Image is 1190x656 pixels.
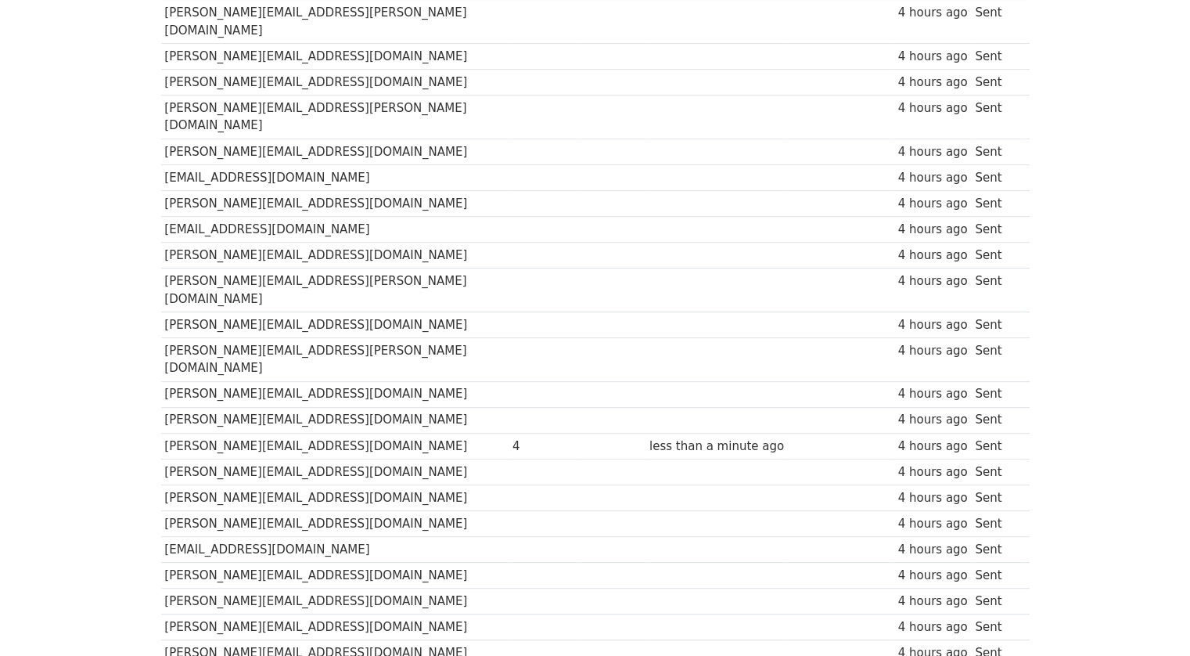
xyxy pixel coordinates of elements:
iframe: Chat Widget [1112,581,1190,656]
td: Sent [971,243,1021,269]
td: Sent [971,537,1021,563]
td: Sent [971,269,1021,312]
div: 4 hours ago [897,195,967,213]
div: 4 hours ago [897,385,967,403]
td: [EMAIL_ADDRESS][DOMAIN_NAME] [161,217,509,243]
div: 4 hours ago [897,74,967,92]
td: Sent [971,589,1021,615]
td: Sent [971,485,1021,510]
td: Sent [971,164,1021,190]
td: [PERSON_NAME][EMAIL_ADDRESS][DOMAIN_NAME] [161,615,509,640]
div: 4 hours ago [897,541,967,559]
div: 4 hours ago [897,438,967,456]
td: [PERSON_NAME][EMAIL_ADDRESS][DOMAIN_NAME] [161,139,509,164]
td: [EMAIL_ADDRESS][DOMAIN_NAME] [161,164,509,190]
td: [PERSON_NAME][EMAIL_ADDRESS][DOMAIN_NAME] [161,589,509,615]
td: [PERSON_NAME][EMAIL_ADDRESS][DOMAIN_NAME] [161,44,509,70]
td: Sent [971,381,1021,407]
div: 4 hours ago [897,48,967,66]
td: [PERSON_NAME][EMAIL_ADDRESS][DOMAIN_NAME] [161,485,509,510]
td: [PERSON_NAME][EMAIL_ADDRESS][DOMAIN_NAME] [161,459,509,485]
div: 4 hours ago [897,169,967,187]
div: 4 hours ago [897,316,967,334]
td: [PERSON_NAME][EMAIL_ADDRESS][PERSON_NAME][DOMAIN_NAME] [161,269,509,312]
td: [PERSON_NAME][EMAIL_ADDRESS][DOMAIN_NAME] [161,407,509,433]
td: [PERSON_NAME][EMAIL_ADDRESS][DOMAIN_NAME] [161,70,509,96]
td: [EMAIL_ADDRESS][DOMAIN_NAME] [161,537,509,563]
div: 4 hours ago [897,411,967,429]
td: [PERSON_NAME][EMAIL_ADDRESS][PERSON_NAME][DOMAIN_NAME] [161,96,509,139]
div: 4 [512,438,575,456]
td: Sent [971,312,1021,337]
div: 4 hours ago [897,342,967,360]
td: [PERSON_NAME][EMAIL_ADDRESS][DOMAIN_NAME] [161,563,509,589]
td: Sent [971,96,1021,139]
div: 4 hours ago [897,99,967,117]
td: Sent [971,511,1021,537]
td: Sent [971,70,1021,96]
td: Sent [971,563,1021,589]
div: 4 hours ago [897,567,967,585]
td: Sent [971,615,1021,640]
div: less than a minute ago [649,438,784,456]
div: 4 hours ago [897,593,967,611]
div: 4 hours ago [897,272,967,290]
td: Sent [971,459,1021,485]
div: 4 hours ago [897,489,967,507]
td: Sent [971,217,1021,243]
td: [PERSON_NAME][EMAIL_ADDRESS][DOMAIN_NAME] [161,511,509,537]
td: Sent [971,190,1021,216]
td: Sent [971,433,1021,459]
td: [PERSON_NAME][EMAIL_ADDRESS][DOMAIN_NAME] [161,312,509,337]
td: Sent [971,407,1021,433]
td: [PERSON_NAME][EMAIL_ADDRESS][DOMAIN_NAME] [161,190,509,216]
div: 4 hours ago [897,515,967,533]
div: 4 hours ago [897,463,967,481]
td: Sent [971,337,1021,381]
td: [PERSON_NAME][EMAIL_ADDRESS][DOMAIN_NAME] [161,243,509,269]
div: 4 hours ago [897,247,967,265]
td: [PERSON_NAME][EMAIL_ADDRESS][PERSON_NAME][DOMAIN_NAME] [161,337,509,381]
td: [PERSON_NAME][EMAIL_ADDRESS][DOMAIN_NAME] [161,433,509,459]
td: Sent [971,139,1021,164]
div: 4 hours ago [897,143,967,161]
div: 4 hours ago [897,618,967,636]
td: Sent [971,44,1021,70]
td: [PERSON_NAME][EMAIL_ADDRESS][DOMAIN_NAME] [161,381,509,407]
div: 4 hours ago [897,221,967,239]
div: 4 hours ago [897,4,967,22]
